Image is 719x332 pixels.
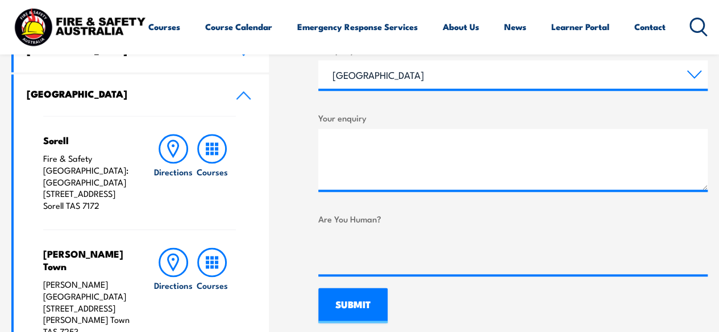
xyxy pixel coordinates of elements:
h6: Courses [197,166,228,178]
h6: Directions [154,279,193,291]
a: Contact [634,13,666,40]
a: Course Calendar [205,13,272,40]
a: Directions [154,134,193,212]
a: Courses [193,134,231,212]
a: About Us [443,13,479,40]
a: [GEOGRAPHIC_DATA] [14,74,269,116]
a: Emergency Response Services [297,13,418,40]
h4: Sorell [43,134,132,146]
a: Courses [148,13,180,40]
h4: [GEOGRAPHIC_DATA] [27,44,218,56]
input: SUBMIT [318,288,388,323]
a: News [504,13,526,40]
h6: Directions [154,166,193,178]
h4: [PERSON_NAME] Town [43,247,132,272]
label: Your enquiry [318,111,708,124]
h6: Courses [197,279,228,291]
label: Are You Human? [318,212,708,225]
h4: [GEOGRAPHIC_DATA] [27,87,218,100]
p: Fire & Safety [GEOGRAPHIC_DATA]: [GEOGRAPHIC_DATA] [STREET_ADDRESS] Sorell TAS 7172 [43,153,132,212]
a: Learner Portal [551,13,609,40]
iframe: reCAPTCHA [318,230,491,274]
